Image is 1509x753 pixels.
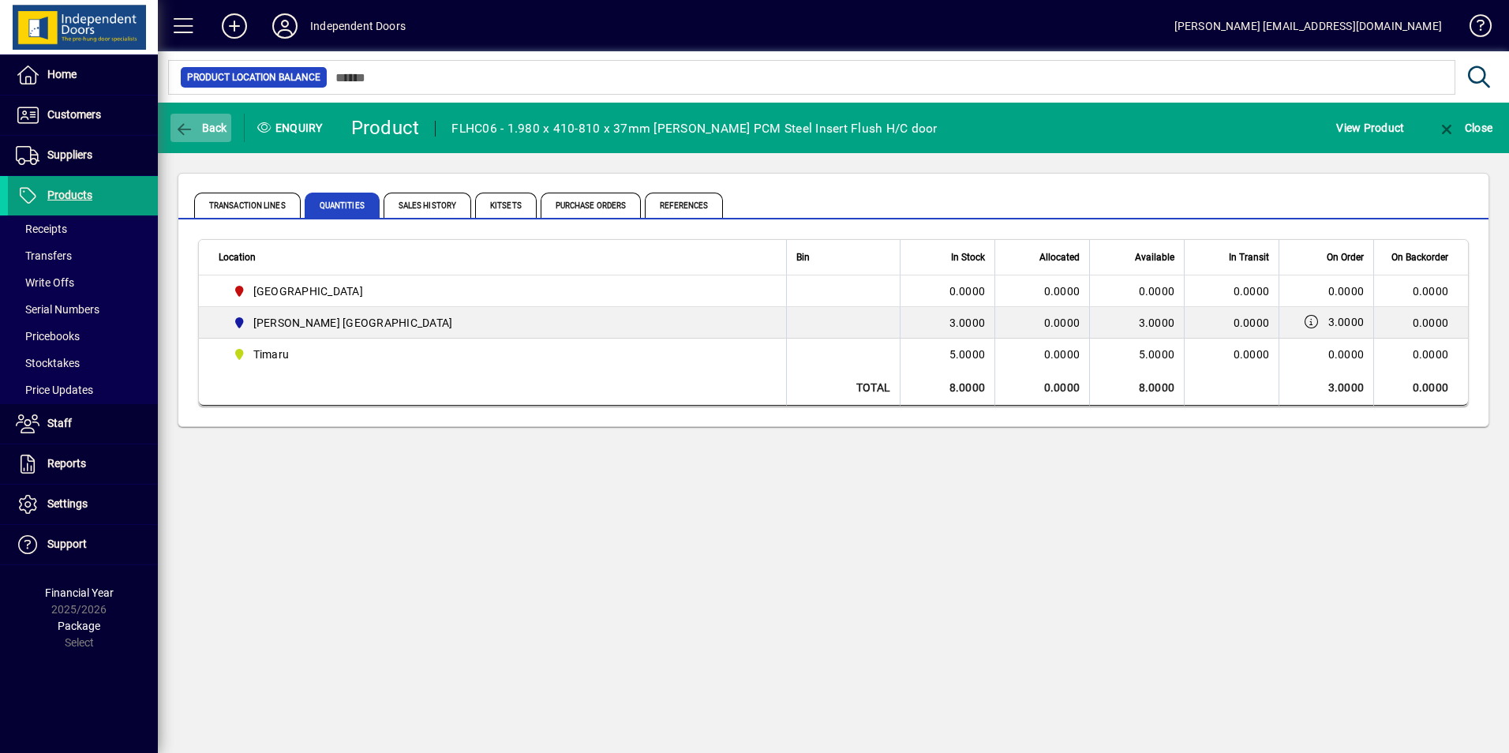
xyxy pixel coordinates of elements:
span: Timaru [253,347,290,362]
span: Price Updates [16,384,93,396]
span: Package [58,620,100,632]
span: Kitsets [475,193,537,218]
span: References [645,193,723,218]
span: Products [47,189,92,201]
td: 0.0000 [1373,307,1468,339]
td: 0.0000 [994,370,1089,406]
a: Support [8,525,158,564]
span: 0.0000 [1234,285,1270,298]
td: 0.0000 [1373,275,1468,307]
td: 3.0000 [900,307,994,339]
td: 8.0000 [1089,370,1184,406]
span: [PERSON_NAME] [GEOGRAPHIC_DATA] [253,315,453,331]
a: Price Updates [8,376,158,403]
div: Product [351,115,420,140]
button: Close [1433,114,1496,142]
td: 0.0000 [900,275,994,307]
a: Stocktakes [8,350,158,376]
span: View Product [1336,115,1404,140]
div: Independent Doors [310,13,406,39]
a: Receipts [8,215,158,242]
div: FLHC06 - 1.980 x 410-810 x 37mm [PERSON_NAME] PCM Steel Insert Flush H/C door [451,116,937,141]
span: On Backorder [1391,249,1448,266]
span: Product Location Balance [187,69,320,85]
td: 0.0000 [1373,339,1468,370]
app-page-header-button: Back [158,114,245,142]
span: 0.0000 [1044,285,1080,298]
span: 0.0000 [1044,317,1080,329]
span: In Transit [1229,249,1269,266]
a: Serial Numbers [8,296,158,323]
td: 5.0000 [1089,339,1184,370]
td: 5.0000 [900,339,994,370]
span: 0.0000 [1044,348,1080,361]
span: 0.0000 [1234,348,1270,361]
span: Sales History [384,193,471,218]
span: Home [47,68,77,81]
button: Add [209,12,260,40]
button: Profile [260,12,310,40]
button: View Product [1332,114,1408,142]
span: On Order [1327,249,1364,266]
span: Pricebooks [16,330,80,343]
app-page-header-button: Close enquiry [1421,114,1509,142]
a: Write Offs [8,269,158,296]
td: 0.0000 [1089,275,1184,307]
div: Enquiry [245,115,339,140]
span: Cromwell Central Otago [227,313,769,332]
a: Suppliers [8,136,158,175]
span: Write Offs [16,276,74,289]
td: 8.0000 [900,370,994,406]
span: 0.0000 [1328,283,1365,299]
td: 0.0000 [1373,370,1468,406]
span: Location [219,249,256,266]
span: Receipts [16,223,67,235]
a: Transfers [8,242,158,269]
span: Stocktakes [16,357,80,369]
span: Purchase Orders [541,193,642,218]
span: Serial Numbers [16,303,99,316]
span: Back [174,122,227,134]
span: Financial Year [45,586,114,599]
span: Available [1135,249,1174,266]
span: [GEOGRAPHIC_DATA] [253,283,363,299]
span: Close [1437,122,1492,134]
span: Support [47,538,87,550]
a: Staff [8,404,158,444]
span: 3.0000 [1328,314,1365,330]
span: In Stock [951,249,985,266]
a: Reports [8,444,158,484]
td: 3.0000 [1279,370,1373,406]
div: [PERSON_NAME] [EMAIL_ADDRESS][DOMAIN_NAME] [1174,13,1442,39]
span: Timaru [227,345,769,364]
span: Transaction Lines [194,193,301,218]
span: Settings [47,497,88,510]
span: 0.0000 [1328,347,1365,362]
span: Staff [47,417,72,429]
a: Home [8,55,158,95]
a: Pricebooks [8,323,158,350]
span: Quantities [305,193,380,218]
span: Suppliers [47,148,92,161]
td: 3.0000 [1089,307,1184,339]
a: Settings [8,485,158,524]
span: Allocated [1039,249,1080,266]
a: Customers [8,96,158,135]
span: Transfers [16,249,72,262]
span: Bin [796,249,810,266]
span: 0.0000 [1234,317,1270,329]
span: Customers [47,108,101,121]
span: Reports [47,457,86,470]
td: Total [786,370,900,406]
span: Christchurch [227,282,769,301]
button: Back [170,114,231,142]
a: Knowledge Base [1458,3,1489,54]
